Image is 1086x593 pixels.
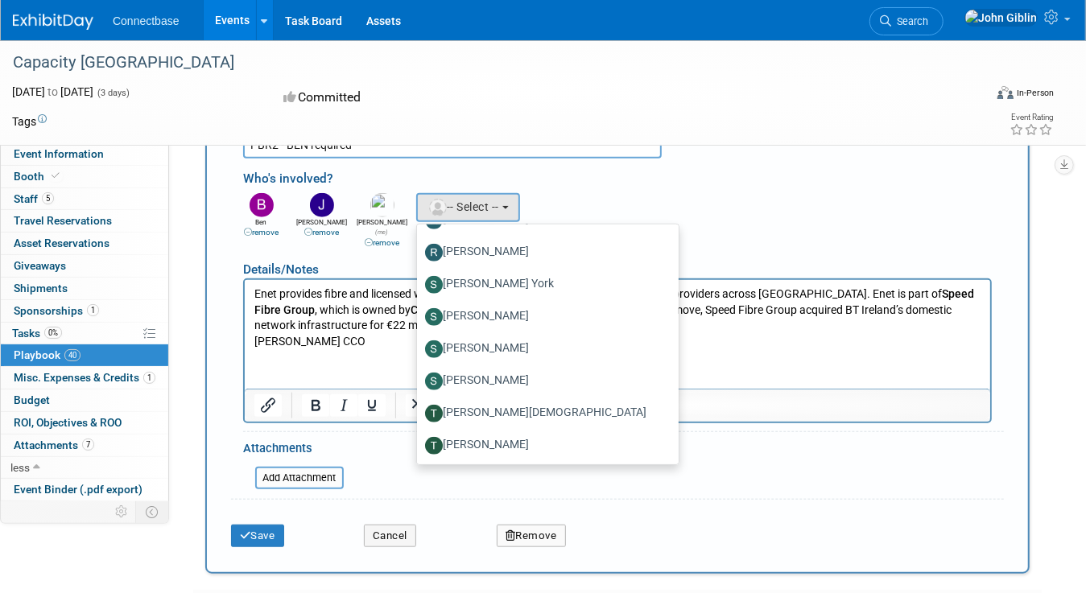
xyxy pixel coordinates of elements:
[254,394,282,417] button: Insert/edit link
[997,86,1014,99] img: Format-Inperson.png
[14,237,109,249] span: Asset Reservations
[1,457,168,479] a: less
[1,166,168,187] a: Booth
[358,394,386,417] button: Underline
[425,340,443,358] img: S.jpg
[425,336,663,362] label: [PERSON_NAME]
[245,280,990,389] iframe: Rich Text Area
[364,525,416,547] button: Cancel
[1,479,168,500] a: Event Binder (.pdf export)
[891,15,928,27] span: Search
[14,371,155,384] span: Misc. Expenses & Credits
[295,217,348,238] div: [PERSON_NAME]
[14,170,63,183] span: Booth
[425,272,663,298] label: [PERSON_NAME] York
[108,501,136,522] td: Personalize Event Tab Strip
[244,228,279,237] a: remove
[425,304,663,330] label: [PERSON_NAME]
[44,327,62,339] span: 0%
[1,143,168,165] a: Event Information
[14,147,104,160] span: Event Information
[14,483,142,496] span: Event Binder (.pdf export)
[52,171,60,180] i: Booth reservation complete
[250,193,274,217] img: B.jpg
[365,238,399,247] a: remove
[14,282,68,294] span: Shipments
[302,394,329,417] button: Bold
[14,439,94,451] span: Attachments
[10,461,30,474] span: less
[964,9,1038,27] img: John Giblin
[497,525,566,547] button: Remove
[427,200,499,213] span: -- Select --
[425,276,443,294] img: S.jpg
[356,217,408,249] div: [PERSON_NAME]
[96,88,130,98] span: (3 days)
[406,394,433,417] button: Subscript
[310,193,334,217] img: J.jpg
[12,113,47,130] td: Tags
[376,229,389,236] span: (me)
[1,210,168,232] a: Travel Reservations
[14,304,99,317] span: Sponsorships
[304,228,339,237] a: remove
[416,193,520,222] button: -- Select --
[1,188,168,210] a: Staff5
[14,348,81,361] span: Playbook
[243,249,992,278] div: Details/Notes
[1,278,168,299] a: Shipments
[7,48,965,77] div: Capacity [GEOGRAPHIC_DATA]
[42,192,54,204] span: 5
[12,327,62,340] span: Tasks
[14,214,112,227] span: Travel Reservations
[1,323,168,344] a: Tasks0%
[900,84,1054,108] div: Event Format
[1,434,168,456] a: Attachments7
[243,163,1004,189] div: Who's involved?
[64,349,81,361] span: 40
[425,405,443,422] img: T.jpg
[231,525,284,547] button: Save
[425,437,443,455] img: T.jpg
[45,85,60,98] span: to
[425,240,663,266] label: [PERSON_NAME]
[1,344,168,366] a: Playbook40
[1,233,168,254] a: Asset Reservations
[425,433,663,459] label: [PERSON_NAME]
[14,416,122,429] span: ROI, Objectives & ROO
[425,308,443,326] img: S.jpg
[87,304,99,316] span: 1
[82,439,94,451] span: 7
[12,85,93,98] span: [DATE] [DATE]
[1,412,168,434] a: ROI, Objectives & ROO
[14,393,50,406] span: Budget
[425,373,443,390] img: S.jpg
[425,369,663,394] label: [PERSON_NAME]
[143,372,155,384] span: 1
[279,84,609,112] div: Committed
[235,217,287,238] div: Ben
[243,440,344,461] div: Attachments
[14,259,66,272] span: Giveaways
[1,367,168,389] a: Misc. Expenses & Credits1
[425,244,443,261] img: R.jpg
[869,7,944,35] a: Search
[1,389,168,411] a: Budget
[1016,87,1054,99] div: In-Person
[14,192,54,205] span: Staff
[13,14,93,30] img: ExhibitDay
[136,501,169,522] td: Toggle Event Tabs
[425,401,663,426] label: [PERSON_NAME][DEMOGRAPHIC_DATA]
[1,255,168,277] a: Giveaways
[1010,113,1053,121] div: Event Rating
[113,14,180,27] span: Connectbase
[330,394,357,417] button: Italic
[1,300,168,322] a: Sponsorships1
